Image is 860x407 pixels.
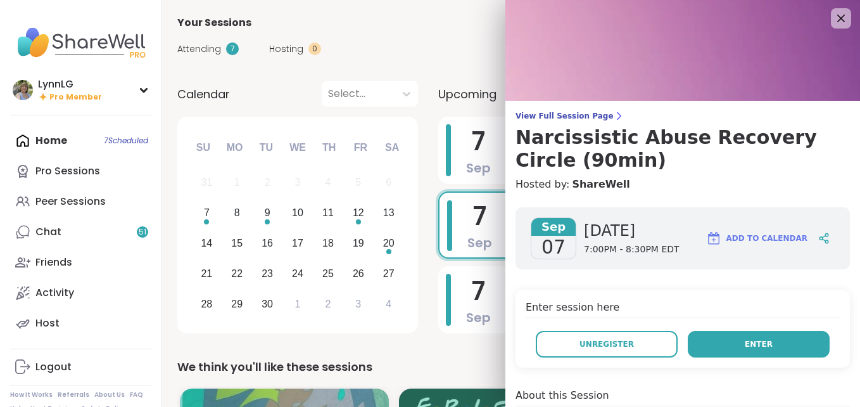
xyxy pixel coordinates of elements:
div: Pro Sessions [35,164,100,178]
div: 21 [201,265,212,282]
div: 30 [262,295,273,313]
span: [DATE] [584,221,680,241]
div: 17 [292,235,303,252]
div: We think you'll like these sessions [177,358,845,376]
a: How It Works [10,391,53,399]
div: Mo [220,134,248,162]
a: Friends [10,247,151,278]
div: Choose Wednesday, October 1st, 2025 [284,290,312,318]
img: LynnLG [13,80,33,100]
a: About Us [94,391,125,399]
span: Pro Member [49,92,102,103]
span: Hosting [269,42,303,56]
div: 5 [355,174,361,191]
span: Add to Calendar [726,233,807,244]
a: ShareWell [572,177,629,192]
div: 14 [201,235,212,252]
div: Choose Tuesday, September 23rd, 2025 [254,260,281,287]
div: 9 [265,204,270,221]
div: Choose Saturday, September 20th, 2025 [375,230,402,257]
a: View Full Session PageNarcissistic Abuse Recovery Circle (90min) [515,111,850,172]
div: Choose Tuesday, September 9th, 2025 [254,200,281,227]
div: Choose Sunday, September 28th, 2025 [193,290,220,318]
div: Choose Sunday, September 7th, 2025 [193,200,220,227]
div: Logout [35,360,72,374]
span: 7 [472,273,485,309]
div: Choose Saturday, September 27th, 2025 [375,260,402,287]
div: Friends [35,255,72,269]
h4: Hosted by: [515,177,850,192]
div: Not available Thursday, September 4th, 2025 [315,169,342,197]
span: Upcoming [438,86,496,103]
span: Your Sessions [177,15,251,30]
div: 26 [353,265,364,282]
a: Peer Sessions [10,186,151,217]
div: Choose Monday, September 22nd, 2025 [224,260,251,287]
div: Choose Thursday, September 25th, 2025 [315,260,342,287]
h4: Enter session here [526,300,840,318]
div: 20 [383,235,395,252]
span: 7:00PM - 8:30PM EDT [584,243,680,256]
button: Enter [688,331,830,358]
span: Calendar [177,86,230,103]
div: We [284,134,312,162]
span: 51 [139,227,146,238]
h3: Narcissistic Abuse Recovery Circle (90min) [515,126,850,172]
div: 27 [383,265,395,282]
div: Th [315,134,343,162]
div: Fr [346,134,374,162]
span: Sep [467,234,492,252]
a: Host [10,308,151,339]
div: 3 [295,174,301,191]
a: Referrals [58,391,89,399]
div: 11 [322,204,334,221]
div: 4 [386,295,391,313]
button: Unregister [536,331,678,358]
a: FAQ [130,391,143,399]
div: Choose Monday, September 15th, 2025 [224,230,251,257]
div: 28 [201,295,212,313]
div: 8 [234,204,240,221]
div: 23 [262,265,273,282]
span: Enter [745,339,773,350]
div: 7 [226,42,239,55]
div: Choose Tuesday, September 30th, 2025 [254,290,281,318]
div: 10 [292,204,303,221]
div: Choose Saturday, September 13th, 2025 [375,200,402,227]
div: Tu [252,134,280,162]
div: LynnLG [38,77,102,91]
span: View Full Session Page [515,111,850,121]
span: Sep [531,218,576,236]
h4: About this Session [515,388,609,403]
div: Choose Tuesday, September 16th, 2025 [254,230,281,257]
div: 12 [353,204,364,221]
div: Su [189,134,217,162]
div: Choose Friday, September 12th, 2025 [345,200,372,227]
div: 1 [295,295,301,313]
div: Choose Wednesday, September 24th, 2025 [284,260,312,287]
div: Choose Sunday, September 14th, 2025 [193,230,220,257]
div: 0 [308,42,321,55]
div: Choose Thursday, September 18th, 2025 [315,230,342,257]
div: Choose Friday, September 19th, 2025 [345,230,372,257]
div: Choose Friday, October 3rd, 2025 [345,290,372,318]
div: 2 [325,295,331,313]
div: Not available Saturday, September 6th, 2025 [375,169,402,197]
div: 13 [383,204,395,221]
a: Logout [10,352,151,382]
div: Choose Wednesday, September 10th, 2025 [284,200,312,227]
div: 31 [201,174,212,191]
div: Choose Thursday, September 11th, 2025 [315,200,342,227]
a: Activity [10,278,151,308]
div: Not available Monday, September 1st, 2025 [224,169,251,197]
span: Unregister [579,339,634,350]
div: Sa [378,134,406,162]
a: Chat51 [10,217,151,247]
div: Choose Friday, September 26th, 2025 [345,260,372,287]
div: Not available Sunday, August 31st, 2025 [193,169,220,197]
div: Host [35,316,60,330]
div: Chat [35,225,61,239]
div: 16 [262,235,273,252]
div: 1 [234,174,240,191]
img: ShareWell Logomark [706,231,721,246]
